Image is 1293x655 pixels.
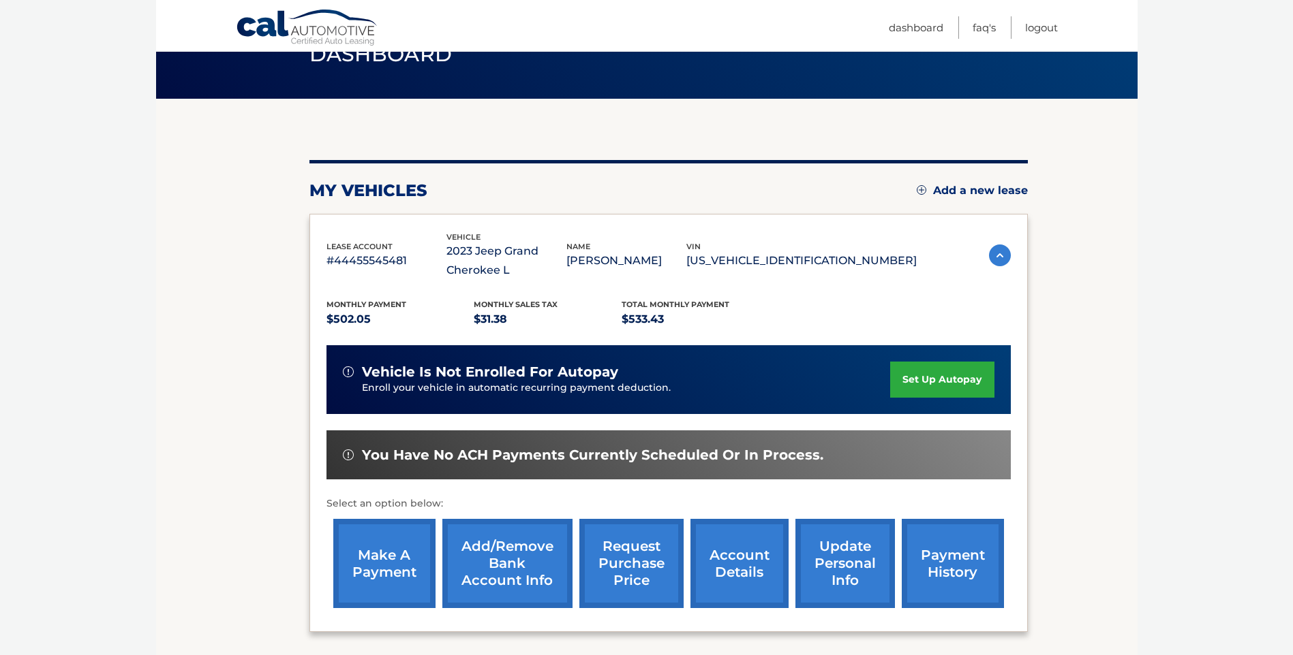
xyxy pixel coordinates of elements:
span: vehicle [446,232,481,242]
img: accordion-active.svg [989,244,1011,266]
span: You have no ACH payments currently scheduled or in process. [362,447,823,464]
span: Dashboard [309,42,453,67]
a: update personal info [795,519,895,608]
p: [US_VEHICLE_IDENTIFICATION_NUMBER] [686,251,917,270]
p: [PERSON_NAME] [566,251,686,270]
span: Monthly sales Tax [474,300,558,309]
p: $502.05 [326,310,474,329]
span: name [566,242,590,251]
a: Add a new lease [917,184,1028,197]
p: Select an option below: [326,496,1011,512]
a: request purchase price [579,519,684,608]
span: vehicle is not enrolled for autopay [362,364,618,381]
p: Enroll your vehicle in automatic recurring payment deduction. [362,381,891,396]
a: make a payment [333,519,436,608]
a: FAQ's [973,16,996,39]
a: payment history [902,519,1004,608]
img: alert-white.svg [343,366,354,377]
h2: my vehicles [309,180,427,201]
a: set up autopay [890,362,994,398]
img: alert-white.svg [343,449,354,460]
p: #44455545481 [326,251,446,270]
span: vin [686,242,701,251]
span: Monthly Payment [326,300,406,309]
a: Logout [1025,16,1058,39]
a: Dashboard [889,16,943,39]
p: $31.38 [474,310,622,329]
a: account details [690,519,789,608]
p: $533.43 [622,310,770,329]
img: add.svg [917,185,926,195]
p: 2023 Jeep Grand Cherokee L [446,242,566,280]
a: Cal Automotive [236,9,379,48]
span: lease account [326,242,393,251]
a: Add/Remove bank account info [442,519,573,608]
span: Total Monthly Payment [622,300,729,309]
